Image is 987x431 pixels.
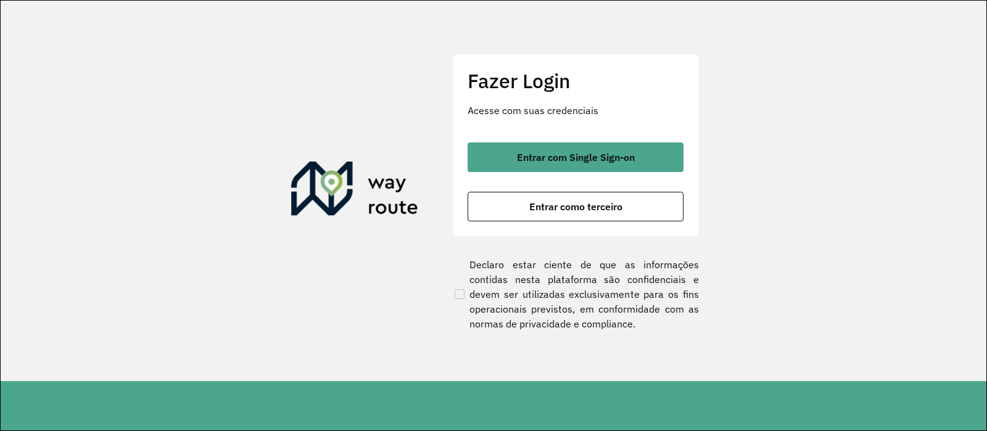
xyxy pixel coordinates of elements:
[291,162,418,221] img: Roteirizador AmbevTech
[517,152,635,162] span: Entrar com Single Sign-on
[468,192,683,221] button: button
[468,142,683,172] button: button
[452,257,699,331] label: Declaro estar ciente de que as informações contidas nesta plataforma são confidenciais e devem se...
[468,103,683,118] p: Acesse com suas credenciais
[529,202,622,211] span: Entrar como terceiro
[468,69,683,92] h2: Fazer Login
